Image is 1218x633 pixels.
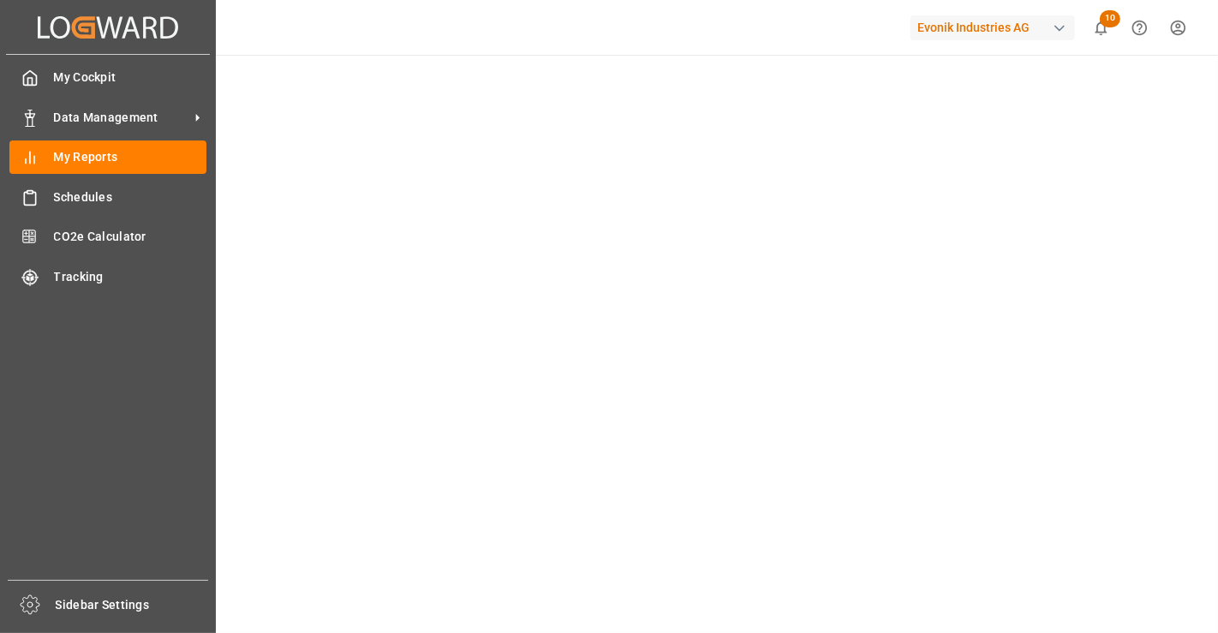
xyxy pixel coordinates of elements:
[54,148,207,166] span: My Reports
[54,188,207,206] span: Schedules
[9,260,206,293] a: Tracking
[911,11,1082,44] button: Evonik Industries AG
[54,69,207,87] span: My Cockpit
[9,220,206,254] a: CO2e Calculator
[911,15,1075,40] div: Evonik Industries AG
[1120,9,1159,47] button: Help Center
[9,61,206,94] a: My Cockpit
[54,268,207,286] span: Tracking
[9,180,206,213] a: Schedules
[56,596,209,614] span: Sidebar Settings
[1100,10,1120,27] span: 10
[1082,9,1120,47] button: show 10 new notifications
[9,140,206,174] a: My Reports
[54,228,207,246] span: CO2e Calculator
[54,109,189,127] span: Data Management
